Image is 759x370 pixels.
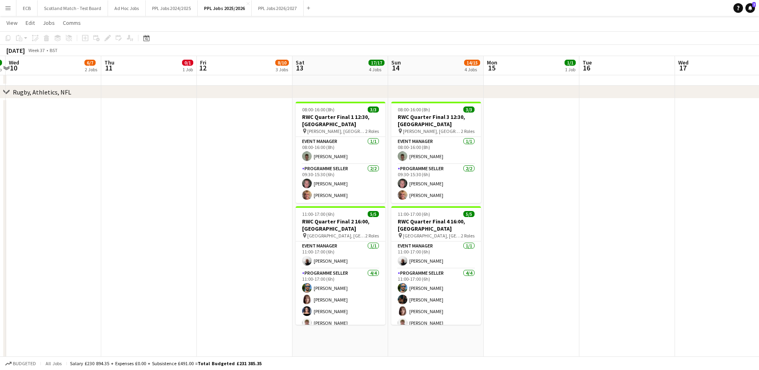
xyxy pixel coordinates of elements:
[198,0,252,16] button: PPL Jobs 2025/2026
[368,107,379,113] span: 3/3
[44,360,63,366] span: All jobs
[678,59,689,66] span: Wed
[391,102,481,203] app-job-card: 08:00-16:00 (8h)3/3RWC Quarter Final 3 12:30, [GEOGRAPHIC_DATA] [PERSON_NAME], [GEOGRAPHIC_DATA]2...
[84,60,96,66] span: 6/7
[85,66,97,72] div: 2 Jobs
[369,66,384,72] div: 4 Jobs
[3,18,21,28] a: View
[4,359,37,368] button: Budgeted
[365,128,379,134] span: 2 Roles
[200,59,206,66] span: Fri
[182,60,193,66] span: 0/1
[296,241,385,269] app-card-role: Event Manager1/111:00-17:00 (6h)[PERSON_NAME]
[461,233,475,239] span: 2 Roles
[302,211,334,217] span: 11:00-17:00 (6h)
[391,164,481,203] app-card-role: Programme Seller2/209:30-15:30 (6h)[PERSON_NAME][PERSON_NAME]
[182,66,193,72] div: 1 Job
[104,59,114,66] span: Thu
[199,63,206,72] span: 12
[365,233,379,239] span: 2 Roles
[296,164,385,203] app-card-role: Programme Seller2/209:30-15:30 (6h)[PERSON_NAME][PERSON_NAME]
[307,128,365,134] span: [PERSON_NAME], [GEOGRAPHIC_DATA]
[752,2,756,7] span: 7
[26,19,35,26] span: Edit
[583,59,592,66] span: Tue
[40,18,58,28] a: Jobs
[296,206,385,325] app-job-card: 11:00-17:00 (6h)5/5RWC Quarter Final 2 16:00, [GEOGRAPHIC_DATA] [GEOGRAPHIC_DATA], [GEOGRAPHIC_DA...
[391,137,481,164] app-card-role: Event Manager1/108:00-16:00 (8h)[PERSON_NAME]
[26,47,46,53] span: Week 37
[465,66,480,72] div: 4 Jobs
[146,0,198,16] button: PPL Jobs 2024/2025
[391,241,481,269] app-card-role: Event Manager1/111:00-17:00 (6h)[PERSON_NAME]
[464,60,480,66] span: 14/15
[391,59,401,66] span: Sun
[565,66,575,72] div: 1 Job
[403,233,461,239] span: [GEOGRAPHIC_DATA], [GEOGRAPHIC_DATA]
[296,59,304,66] span: Sat
[13,361,36,366] span: Budgeted
[103,63,114,72] span: 11
[581,63,592,72] span: 16
[276,66,288,72] div: 3 Jobs
[368,211,379,217] span: 5/5
[302,107,334,113] span: 08:00-16:00 (8h)
[296,102,385,203] app-job-card: 08:00-16:00 (8h)3/3RWC Quarter Final 1 12:30, [GEOGRAPHIC_DATA] [PERSON_NAME], [GEOGRAPHIC_DATA]2...
[486,63,497,72] span: 15
[296,113,385,128] h3: RWC Quarter Final 1 12:30, [GEOGRAPHIC_DATA]
[391,206,481,325] app-job-card: 11:00-17:00 (6h)5/5RWC Quarter Final 4 16:00, [GEOGRAPHIC_DATA] [GEOGRAPHIC_DATA], [GEOGRAPHIC_DA...
[252,0,304,16] button: PPL Jobs 2026/2027
[398,107,430,113] span: 08:00-16:00 (8h)
[296,218,385,232] h3: RWC Quarter Final 2 16:00, [GEOGRAPHIC_DATA]
[108,0,146,16] button: Ad Hoc Jobs
[38,0,108,16] button: Scotland Match - Test Board
[294,63,304,72] span: 13
[391,269,481,331] app-card-role: Programme Seller4/411:00-17:00 (6h)[PERSON_NAME][PERSON_NAME][PERSON_NAME][PERSON_NAME]
[9,59,19,66] span: Wed
[391,113,481,128] h3: RWC Quarter Final 3 12:30, [GEOGRAPHIC_DATA]
[6,19,18,26] span: View
[60,18,84,28] a: Comms
[565,60,576,66] span: 1/1
[487,59,497,66] span: Mon
[296,269,385,331] app-card-role: Programme Seller4/411:00-17:00 (6h)[PERSON_NAME][PERSON_NAME][PERSON_NAME][PERSON_NAME]
[16,0,38,16] button: ECB
[296,137,385,164] app-card-role: Event Manager1/108:00-16:00 (8h)[PERSON_NAME]
[463,211,475,217] span: 5/5
[368,60,385,66] span: 17/17
[391,218,481,232] h3: RWC Quarter Final 4 16:00, [GEOGRAPHIC_DATA]
[22,18,38,28] a: Edit
[461,128,475,134] span: 2 Roles
[50,47,58,53] div: BST
[398,211,430,217] span: 11:00-17:00 (6h)
[307,233,365,239] span: [GEOGRAPHIC_DATA], [GEOGRAPHIC_DATA]
[6,46,25,54] div: [DATE]
[70,360,262,366] div: Salary £230 894.35 + Expenses £0.00 + Subsistence £491.00 =
[43,19,55,26] span: Jobs
[463,107,475,113] span: 3/3
[745,3,755,13] a: 7
[390,63,401,72] span: 14
[8,63,19,72] span: 10
[275,60,289,66] span: 8/10
[403,128,461,134] span: [PERSON_NAME], [GEOGRAPHIC_DATA]
[63,19,81,26] span: Comms
[198,360,262,366] span: Total Budgeted £231 385.35
[13,88,71,96] div: Rugby, Athletics, NFL
[677,63,689,72] span: 17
